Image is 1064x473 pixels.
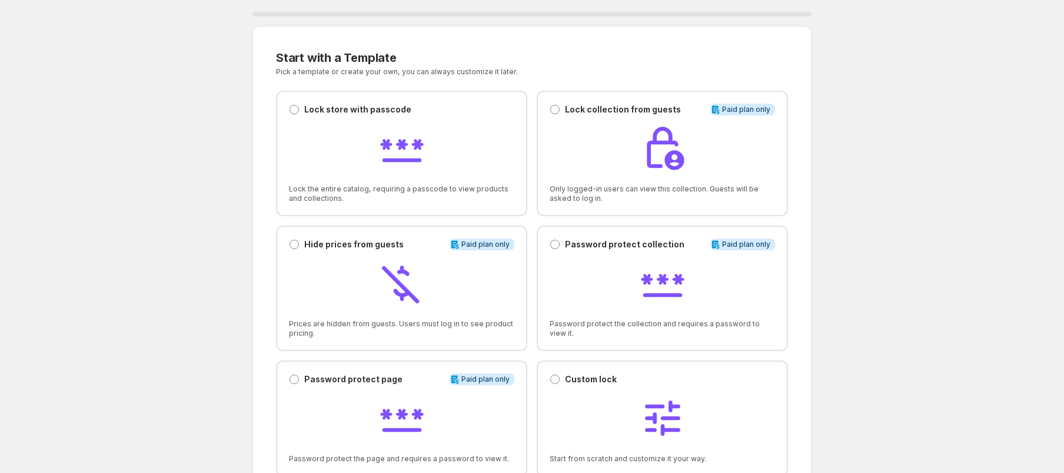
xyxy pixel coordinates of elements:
img: Lock store with passcode [378,125,425,172]
span: Prices are hidden from guests. Users must log in to see product pricing. [289,319,514,338]
span: Paid plan only [722,240,770,249]
span: Paid plan only [722,105,770,114]
p: Password protect page [304,373,403,385]
p: Lock collection from guests [565,104,681,115]
p: Lock store with passcode [304,104,411,115]
p: Pick a template or create your own, you can always customize it later. [276,67,649,77]
span: Password protect the collection and requires a password to view it. [550,319,775,338]
span: Start from scratch and customize it your way. [550,454,775,464]
img: Lock collection from guests [639,125,686,172]
span: Start with a Template [276,51,397,65]
img: Password protect page [378,395,425,442]
img: Hide prices from guests [378,260,425,307]
span: Only logged-in users can view this collection. Guests will be asked to log in. [550,184,775,203]
span: Lock the entire catalog, requiring a passcode to view products and collections. [289,184,514,203]
p: Custom lock [565,373,617,385]
span: Paid plan only [461,240,510,249]
img: Custom lock [639,395,686,442]
span: Paid plan only [461,375,510,384]
img: Password protect collection [639,260,686,307]
p: Hide prices from guests [304,239,404,250]
span: Password protect the page and requires a password to view it. [289,454,514,464]
p: Password protect collection [565,239,684,250]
